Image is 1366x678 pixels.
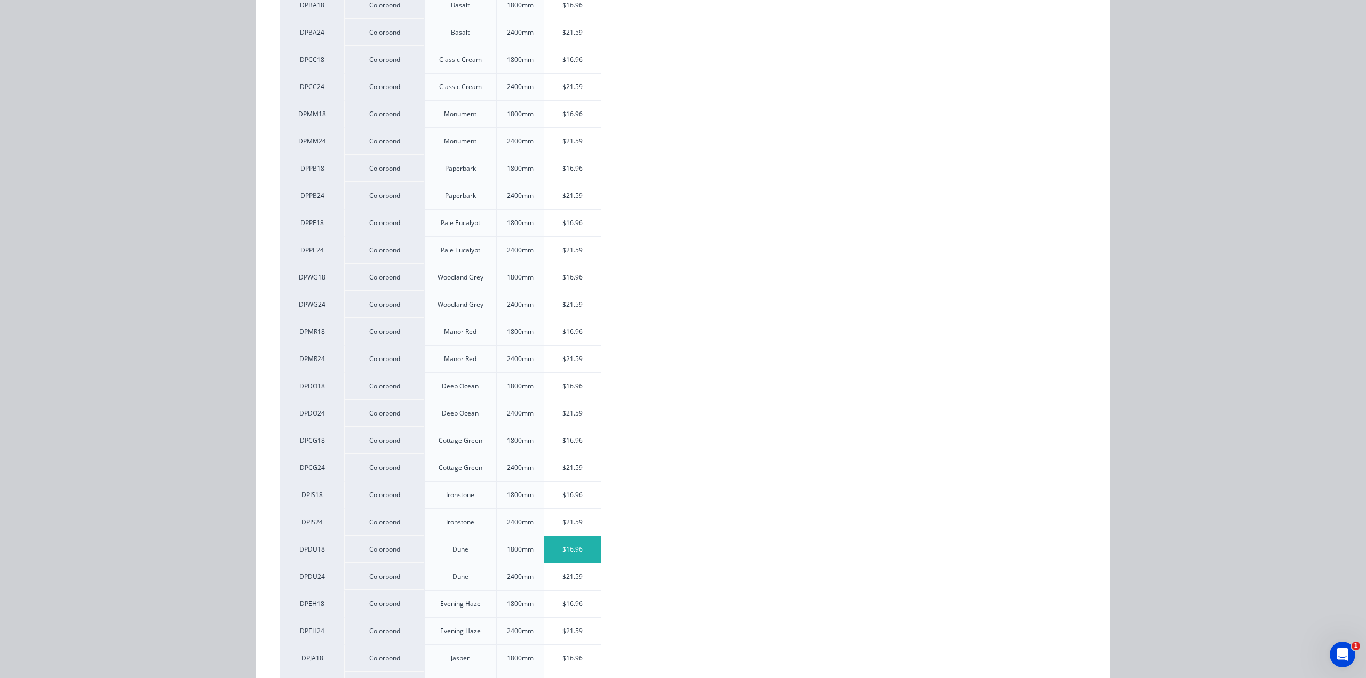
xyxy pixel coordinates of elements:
[446,517,474,527] div: Ironstone
[544,128,601,155] div: $21.59
[280,617,344,644] div: DPEH24
[507,109,534,119] div: 1800mm
[444,354,476,364] div: Manor Red
[452,545,468,554] div: Dune
[439,436,482,445] div: Cottage Green
[438,300,483,309] div: Woodland Grey
[444,137,476,146] div: Monument
[544,563,601,590] div: $21.59
[445,191,476,201] div: Paperbark
[507,653,534,663] div: 1800mm
[544,46,601,73] div: $16.96
[544,210,601,236] div: $16.96
[439,463,482,473] div: Cottage Green
[344,536,424,563] div: Colorbond
[507,1,534,10] div: 1800mm
[445,164,476,173] div: Paperbark
[544,19,601,46] div: $21.59
[507,409,534,418] div: 2400mm
[280,46,344,73] div: DPCC18
[544,618,601,644] div: $21.59
[280,372,344,400] div: DPDO18
[544,482,601,508] div: $16.96
[507,572,534,581] div: 2400mm
[438,273,483,282] div: Woodland Grey
[451,1,470,10] div: Basalt
[544,346,601,372] div: $21.59
[544,509,601,536] div: $21.59
[280,19,344,46] div: DPBA24
[344,400,424,427] div: Colorbond
[544,155,601,182] div: $16.96
[1352,642,1360,650] span: 1
[444,327,476,337] div: Manor Red
[507,354,534,364] div: 2400mm
[344,345,424,372] div: Colorbond
[344,372,424,400] div: Colorbond
[451,28,470,37] div: Basalt
[452,572,468,581] div: Dune
[544,101,601,127] div: $16.96
[507,137,534,146] div: 2400mm
[507,436,534,445] div: 1800mm
[280,644,344,672] div: DPJA18
[507,490,534,500] div: 1800mm
[440,599,481,609] div: Evening Haze
[507,599,534,609] div: 1800mm
[280,155,344,182] div: DPPB18
[507,300,534,309] div: 2400mm
[344,481,424,508] div: Colorbond
[544,237,601,264] div: $21.59
[280,127,344,155] div: DPMM24
[344,617,424,644] div: Colorbond
[344,19,424,46] div: Colorbond
[1330,642,1355,667] iframe: Intercom live chat
[507,55,534,65] div: 1800mm
[451,653,470,663] div: Jasper
[507,82,534,92] div: 2400mm
[440,626,481,636] div: Evening Haze
[280,291,344,318] div: DPWG24
[507,191,534,201] div: 2400mm
[507,517,534,527] div: 2400mm
[280,264,344,291] div: DPWG18
[344,427,424,454] div: Colorbond
[344,73,424,100] div: Colorbond
[280,454,344,481] div: DPCG24
[507,381,534,391] div: 1800mm
[544,291,601,318] div: $21.59
[344,236,424,264] div: Colorbond
[344,318,424,345] div: Colorbond
[544,591,601,617] div: $16.96
[344,590,424,617] div: Colorbond
[344,155,424,182] div: Colorbond
[544,454,601,481] div: $21.59
[344,563,424,590] div: Colorbond
[446,490,474,500] div: Ironstone
[280,73,344,100] div: DPCC24
[280,236,344,264] div: DPPE24
[344,46,424,73] div: Colorbond
[280,563,344,590] div: DPDU24
[507,327,534,337] div: 1800mm
[280,345,344,372] div: DPMR24
[344,508,424,536] div: Colorbond
[544,182,601,209] div: $21.59
[344,264,424,291] div: Colorbond
[544,318,601,345] div: $16.96
[544,373,601,400] div: $16.96
[442,381,479,391] div: Deep Ocean
[544,427,601,454] div: $16.96
[544,74,601,100] div: $21.59
[280,590,344,617] div: DPEH18
[544,400,601,427] div: $21.59
[507,218,534,228] div: 1800mm
[507,545,534,554] div: 1800mm
[544,645,601,672] div: $16.96
[280,400,344,427] div: DPDO24
[507,164,534,173] div: 1800mm
[280,318,344,345] div: DPMR18
[507,626,534,636] div: 2400mm
[439,82,482,92] div: Classic Cream
[441,218,480,228] div: Pale Eucalypt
